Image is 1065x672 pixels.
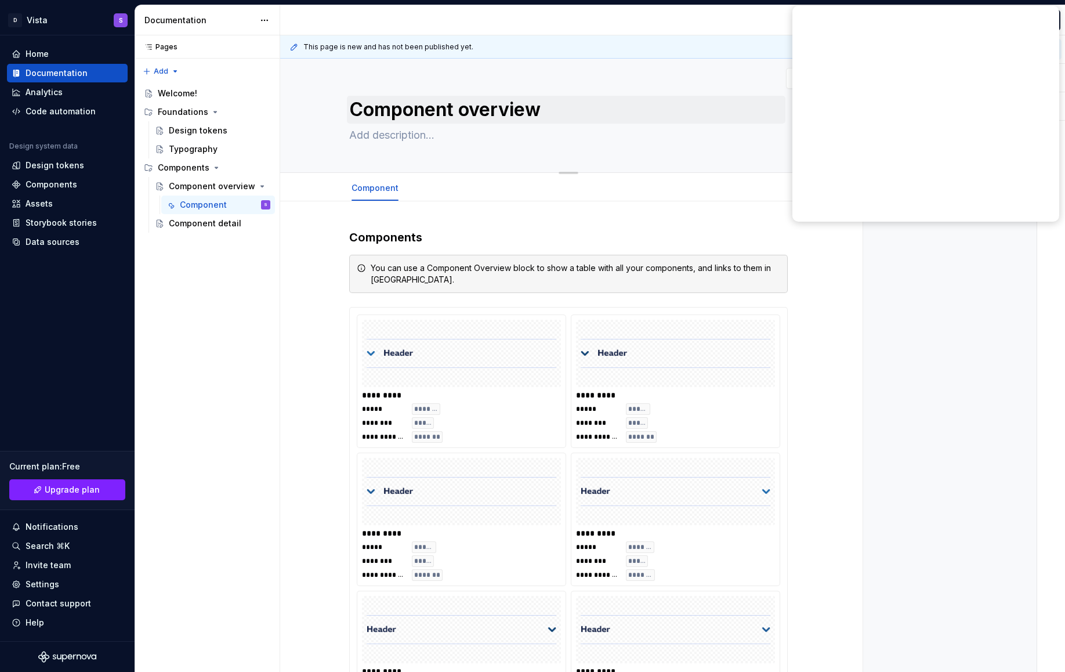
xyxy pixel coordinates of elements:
div: S [119,16,123,25]
div: Pages [139,42,178,52]
div: D [8,13,22,27]
div: Components [26,179,77,190]
a: Design tokens [150,121,275,140]
div: Documentation [144,15,254,26]
div: Design system data [9,142,78,151]
div: Component [180,199,227,211]
span: Upgrade plan [45,484,100,496]
div: Assets [26,198,53,209]
div: Code automation [26,106,96,117]
div: Home [26,48,49,60]
a: Design tokens [7,156,128,175]
h3: Components [349,229,788,245]
div: Notifications [26,521,78,533]
a: Settings [7,575,128,594]
div: Invite team [26,559,71,571]
div: Foundations [139,103,275,121]
a: Storybook stories [7,214,128,232]
button: Contact support [7,594,128,613]
div: Design tokens [26,160,84,171]
div: S [264,199,267,211]
div: Data sources [26,236,79,248]
div: Settings [26,579,59,590]
a: Code automation [7,102,128,121]
a: Component overview [150,177,275,196]
a: Components [7,175,128,194]
div: Component [347,175,403,200]
button: Notifications [7,518,128,536]
div: Components [158,162,209,174]
div: Current plan : Free [9,461,125,472]
div: Welcome! [158,88,197,99]
a: Component detail [150,214,275,233]
div: Vista [27,15,48,26]
a: Component [352,183,399,193]
div: Analytics [26,86,63,98]
div: Documentation [26,67,88,79]
a: Typography [150,140,275,158]
div: Page tree [139,84,275,233]
div: Storybook stories [26,217,97,229]
button: DVistaS [2,8,132,32]
div: Component overview [169,180,255,192]
div: You can use a Component Overview block to show a table with all your components, and links to the... [371,262,780,286]
a: Documentation [7,64,128,82]
div: Search ⌘K [26,540,70,552]
span: This page is new and has not been published yet. [303,42,473,52]
span: Add [154,67,168,76]
div: Typography [169,143,218,155]
div: Help [26,617,44,628]
svg: Supernova Logo [38,651,96,663]
div: Foundations [158,106,208,118]
textarea: Component overview [347,96,785,124]
div: Components [139,158,275,177]
button: Edit header [786,68,847,89]
button: Search ⌘K [7,537,128,555]
a: Analytics [7,83,128,102]
button: Upgrade plan [9,479,125,500]
div: Design tokens [169,125,227,136]
div: Contact support [26,598,91,609]
button: Add [139,63,183,80]
button: Help [7,613,128,632]
a: Home [7,45,128,63]
a: Invite team [7,556,128,575]
div: Component detail [169,218,241,229]
a: Welcome! [139,84,275,103]
a: ComponentS [161,196,275,214]
a: Data sources [7,233,128,251]
a: Assets [7,194,128,213]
